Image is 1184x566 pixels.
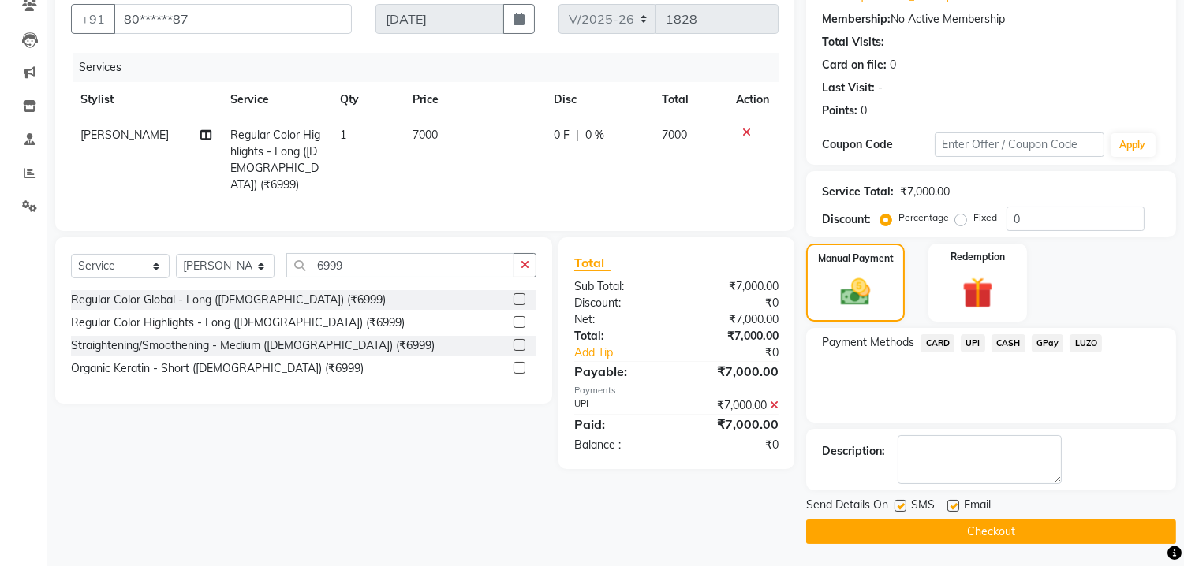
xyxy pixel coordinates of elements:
[822,184,894,200] div: Service Total:
[71,82,222,117] th: Stylist
[574,384,779,397] div: Payments
[822,11,1160,28] div: No Active Membership
[576,127,579,143] span: |
[992,334,1025,352] span: CASH
[822,136,935,153] div: Coupon Code
[554,127,570,143] span: 0 F
[71,315,405,331] div: Regular Color Highlights - Long ([DEMOGRAPHIC_DATA]) (₹6999)
[562,328,677,344] div: Total:
[562,437,677,453] div: Balance :
[340,128,346,142] span: 1
[286,253,514,277] input: Search or Scan
[822,80,875,96] div: Last Visit:
[71,292,386,308] div: Regular Color Global - Long ([DEMOGRAPHIC_DATA]) (₹6999)
[831,275,879,309] img: _cash.svg
[562,311,677,328] div: Net:
[973,210,997,225] label: Fixed
[677,311,791,328] div: ₹7,000.00
[861,102,867,119] div: 0
[822,334,914,351] span: Payment Methods
[951,250,1005,264] label: Redemption
[677,437,791,453] div: ₹0
[726,82,779,117] th: Action
[677,328,791,344] div: ₹7,000.00
[961,334,985,352] span: UPI
[231,128,321,192] span: Regular Color Highlights - Long ([DEMOGRAPHIC_DATA]) (₹6999)
[878,80,883,96] div: -
[822,102,857,119] div: Points:
[964,497,991,516] span: Email
[677,362,791,381] div: ₹7,000.00
[585,127,604,143] span: 0 %
[696,344,791,361] div: ₹0
[222,82,331,117] th: Service
[413,128,438,142] span: 7000
[71,360,364,377] div: Organic Keratin - Short ([DEMOGRAPHIC_DATA]) (₹6999)
[822,57,887,73] div: Card on file:
[1070,334,1102,352] span: LUZO
[677,415,791,434] div: ₹7,000.00
[562,278,677,295] div: Sub Total:
[677,295,791,311] div: ₹0
[562,362,677,381] div: Payable:
[911,497,935,516] span: SMS
[653,82,727,117] th: Total
[900,184,950,200] div: ₹7,000.00
[818,251,894,266] label: Manual Payment
[114,4,352,34] input: Search by Name/Mobile/Email/Code
[822,34,884,50] div: Total Visits:
[898,210,949,225] label: Percentage
[822,443,885,460] div: Description:
[677,278,791,295] div: ₹7,000.00
[663,128,688,142] span: 7000
[890,57,896,73] div: 0
[806,497,888,516] span: Send Details On
[80,128,169,142] span: [PERSON_NAME]
[1032,334,1064,352] span: GPay
[544,82,652,117] th: Disc
[935,132,1104,157] input: Enter Offer / Coupon Code
[677,397,791,414] div: ₹7,000.00
[71,4,115,34] button: +91
[331,82,403,117] th: Qty
[562,344,696,361] a: Add Tip
[1111,133,1156,157] button: Apply
[403,82,544,117] th: Price
[562,415,677,434] div: Paid:
[562,397,677,414] div: UPI
[562,295,677,311] div: Discount:
[822,11,891,28] div: Membership:
[71,337,435,354] div: Straightening/Smoothening - Medium ([DEMOGRAPHIC_DATA]) (₹6999)
[921,334,954,352] span: CARD
[822,211,871,228] div: Discount:
[953,274,1003,312] img: _gift.svg
[73,53,790,82] div: Services
[806,519,1176,544] button: Checkout
[574,255,611,271] span: Total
